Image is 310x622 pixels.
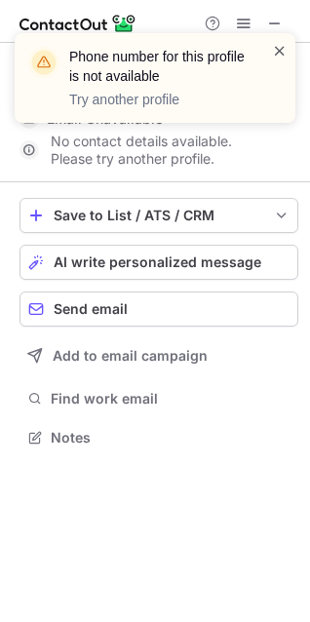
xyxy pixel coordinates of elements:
span: Add to email campaign [53,348,208,364]
button: Add to email campaign [19,338,298,373]
img: ContactOut v5.3.10 [19,12,136,35]
button: save-profile-one-click [19,198,298,233]
p: Try another profile [69,90,249,109]
header: Phone number for this profile is not available [69,47,249,86]
button: Notes [19,424,298,451]
span: Notes [51,429,291,447]
div: Save to List / ATS / CRM [54,208,264,223]
div: No contact details available. Please try another profile. [19,135,298,166]
button: Send email [19,292,298,327]
img: warning [28,47,59,78]
span: AI write personalized message [54,254,261,270]
span: Find work email [51,390,291,408]
button: Find work email [19,385,298,412]
span: Send email [54,301,128,317]
button: AI write personalized message [19,245,298,280]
